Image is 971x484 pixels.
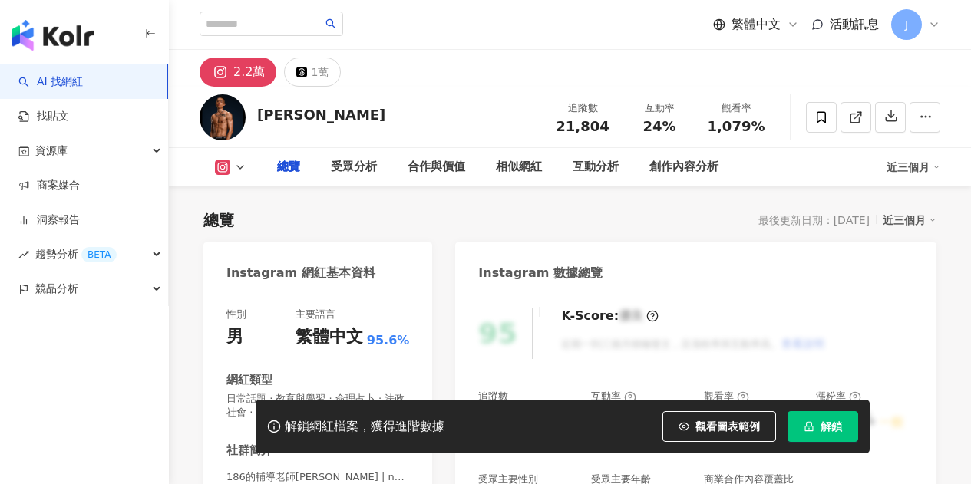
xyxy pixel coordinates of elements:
[704,390,749,403] div: 觀看率
[331,158,377,176] div: 受眾分析
[226,372,272,388] div: 網紅類型
[325,18,336,29] span: search
[758,214,870,226] div: 最後更新日期：[DATE]
[226,308,246,321] div: 性別
[821,420,842,433] span: 解鎖
[18,74,83,90] a: searchAI 找網紅
[226,325,243,349] div: 男
[18,212,80,228] a: 洞察報告
[200,58,276,87] button: 2.2萬
[695,420,760,433] span: 觀看圖表範例
[285,419,444,435] div: 解鎖網紅檔案，獲得進階數據
[35,272,78,306] span: 競品分析
[556,118,609,134] span: 21,804
[553,100,612,116] div: 追蹤數
[649,158,718,176] div: 創作內容分析
[277,158,300,176] div: 總覽
[496,158,542,176] div: 相似網紅
[18,109,69,124] a: 找貼文
[707,100,765,116] div: 觀看率
[367,332,410,349] span: 95.6%
[226,265,375,282] div: Instagram 網紅基本資料
[35,237,117,272] span: 趨勢分析
[203,209,234,231] div: 總覽
[662,411,776,442] button: 觀看圖表範例
[816,390,861,403] div: 漲粉率
[296,325,363,349] div: 繁體中文
[642,119,675,134] span: 24%
[887,155,940,179] div: 近三個月
[81,247,117,262] div: BETA
[591,390,636,403] div: 互動率
[12,20,94,51] img: logo
[830,17,879,31] span: 活動訊息
[883,210,936,230] div: 近三個月
[200,94,246,140] img: KOL Avatar
[408,158,465,176] div: 合作與價值
[708,119,765,134] span: 1,079%
[804,421,814,432] span: lock
[284,58,341,87] button: 1萬
[905,16,908,33] span: J
[478,265,603,282] div: Instagram 數據總覽
[296,308,335,321] div: 主要語言
[630,100,689,116] div: 互動率
[257,105,385,124] div: [PERSON_NAME]
[573,158,619,176] div: 互動分析
[732,16,781,33] span: 繁體中文
[233,61,265,83] div: 2.2萬
[35,133,68,168] span: 資源庫
[788,411,858,442] button: 解鎖
[18,178,80,193] a: 商案媒合
[18,249,29,260] span: rise
[226,470,409,484] span: 186的輔導老師[PERSON_NAME] | neillue0102
[561,308,659,324] div: K-Score :
[478,390,508,403] div: 追蹤數
[311,61,329,83] div: 1萬
[226,392,409,420] span: 日常話題 · 教育與學習 · 命理占卜 · 法政社會 · 醫療與健康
